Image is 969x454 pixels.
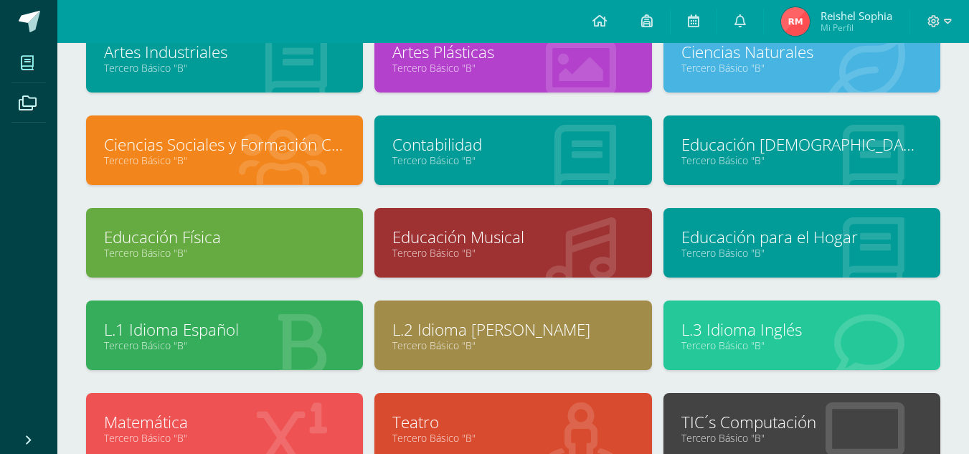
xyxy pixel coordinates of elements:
img: 0b318f98f042d2ed662520fecf106ed1.png [781,7,810,36]
a: L.2 Idioma [PERSON_NAME] [392,318,633,341]
a: Educación Musical [392,226,633,248]
a: Tercero Básico "B" [104,339,345,352]
a: Artes Plásticas [392,41,633,63]
a: Tercero Básico "B" [681,431,922,445]
a: Tercero Básico "B" [392,153,633,167]
a: Artes Industriales [104,41,345,63]
span: Mi Perfil [821,22,892,34]
a: Teatro [392,411,633,433]
a: Educación Física [104,226,345,248]
a: Tercero Básico "B" [392,431,633,445]
a: TIC´s Computación [681,411,922,433]
a: Tercero Básico "B" [681,246,922,260]
a: Tercero Básico "B" [681,339,922,352]
a: Tercero Básico "B" [104,431,345,445]
a: Educación [DEMOGRAPHIC_DATA] [681,133,922,156]
a: L.1 Idioma Español [104,318,345,341]
a: Matemática [104,411,345,433]
a: Ciencias Sociales y Formación Ciudadana [104,133,345,156]
a: Tercero Básico "B" [681,61,922,75]
a: Tercero Básico "B" [104,61,345,75]
a: L.3 Idioma Inglés [681,318,922,341]
span: Reishel Sophia [821,9,892,23]
a: Ciencias Naturales [681,41,922,63]
a: Educación para el Hogar [681,226,922,248]
a: Tercero Básico "B" [681,153,922,167]
a: Tercero Básico "B" [104,153,345,167]
a: Tercero Básico "B" [392,61,633,75]
a: Tercero Básico "B" [392,246,633,260]
a: Tercero Básico "B" [392,339,633,352]
a: Contabilidad [392,133,633,156]
a: Tercero Básico "B" [104,246,345,260]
